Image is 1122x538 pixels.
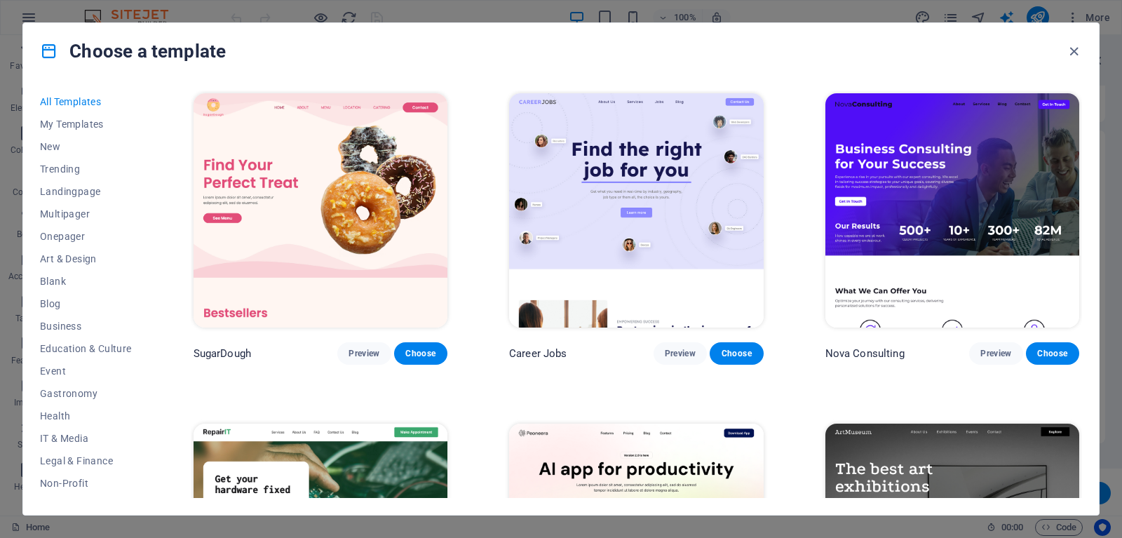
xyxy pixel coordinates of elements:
[40,270,132,292] button: Blank
[40,495,132,517] button: Performance
[40,141,132,152] span: New
[509,347,567,361] p: Career Jobs
[40,225,132,248] button: Onepager
[40,455,132,466] span: Legal & Finance
[40,298,132,309] span: Blog
[969,342,1022,365] button: Preview
[721,348,752,359] span: Choose
[40,90,132,113] button: All Templates
[980,348,1011,359] span: Preview
[40,388,132,399] span: Gastronomy
[40,450,132,472] button: Legal & Finance
[40,186,132,197] span: Landingpage
[654,342,707,365] button: Preview
[665,348,696,359] span: Preview
[710,342,763,365] button: Choose
[40,315,132,337] button: Business
[194,347,251,361] p: SugarDough
[394,342,447,365] button: Choose
[40,40,226,62] h4: Choose a template
[40,276,132,287] span: Blank
[825,93,1079,328] img: Nova Consulting
[40,180,132,203] button: Landingpage
[40,253,132,264] span: Art & Design
[39,469,62,473] button: 2
[40,410,132,422] span: Health
[40,248,132,270] button: Art & Design
[194,93,447,328] img: SugarDough
[825,347,905,361] p: Nova Consulting
[40,113,132,135] button: My Templates
[40,433,132,444] span: IT & Media
[1037,348,1068,359] span: Choose
[509,93,763,328] img: Career Jobs
[40,135,132,158] button: New
[40,96,132,107] span: All Templates
[40,365,132,377] span: Event
[40,478,132,489] span: Non-Profit
[337,342,391,365] button: Preview
[40,472,132,495] button: Non-Profit
[349,348,379,359] span: Preview
[40,292,132,315] button: Blog
[40,158,132,180] button: Trending
[40,321,132,332] span: Business
[40,163,132,175] span: Trending
[40,427,132,450] button: IT & Media
[405,348,436,359] span: Choose
[40,119,132,130] span: My Templates
[1026,342,1079,365] button: Choose
[40,360,132,382] button: Event
[40,337,132,360] button: Education & Culture
[40,382,132,405] button: Gastronomy
[40,405,132,427] button: Health
[40,203,132,225] button: Multipager
[40,343,132,354] span: Education & Culture
[40,231,132,242] span: Onepager
[39,452,62,457] button: 1
[40,208,132,220] span: Multipager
